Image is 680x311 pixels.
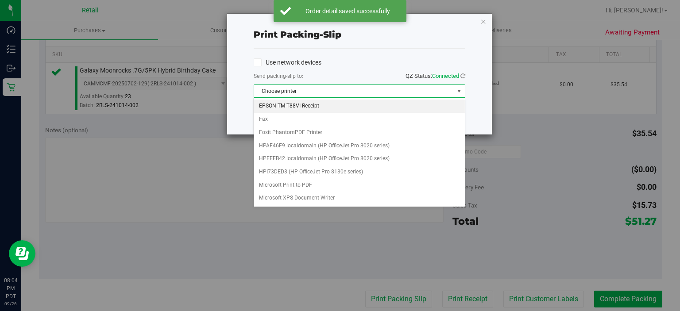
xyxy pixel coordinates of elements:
span: QZ Status: [406,73,465,79]
li: Microsoft Print to PDF [254,179,464,192]
li: EPSON TM-T88VI Receipt [254,100,464,113]
label: Send packing-slip to: [254,72,303,80]
div: Order detail saved successfully [296,7,400,15]
iframe: Resource center [9,240,35,267]
li: Microsoft XPS Document Writer [254,192,464,205]
li: HPEEFB42.localdomain (HP OfficeJet Pro 8020 series) [254,152,464,165]
li: Fax [254,113,464,126]
li: Foxit PhantomPDF Printer [254,126,464,139]
li: HPI73DED3 (HP OfficeJet Pro 8130e series) [254,165,464,179]
span: Choose printer [254,85,454,97]
span: Print packing-slip [254,29,341,40]
span: select [453,85,464,97]
span: Connected [432,73,459,79]
label: Use network devices [254,58,321,67]
li: HPAF46F9.localdomain (HP OfficeJet Pro 8020 series) [254,139,464,153]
